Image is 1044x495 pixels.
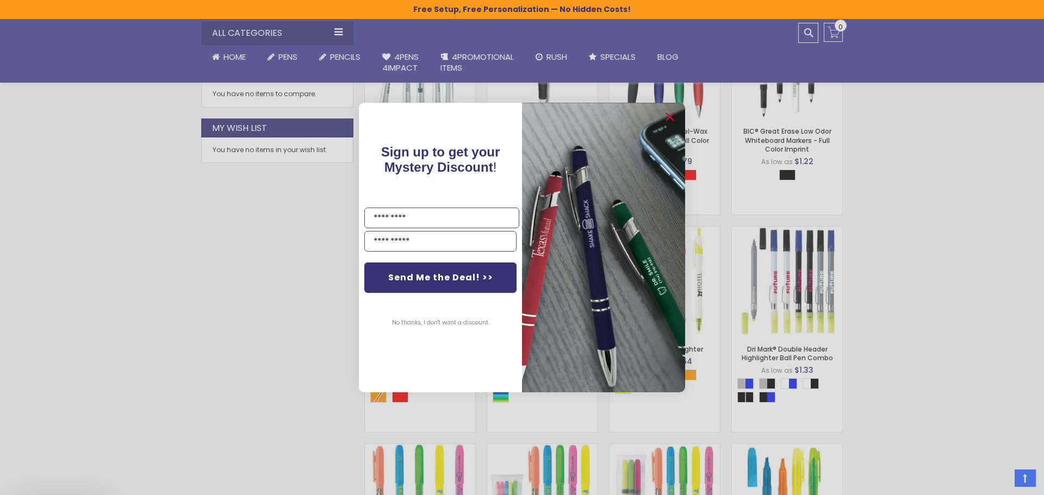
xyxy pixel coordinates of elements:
button: Close dialog [661,108,679,126]
button: No thanks, I don't want a discount. [387,309,495,336]
span: Sign up to get your Mystery Discount [381,145,500,174]
img: pop-up-image [522,103,685,392]
span: ! [381,145,500,174]
button: Send Me the Deal! >> [364,262,517,293]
